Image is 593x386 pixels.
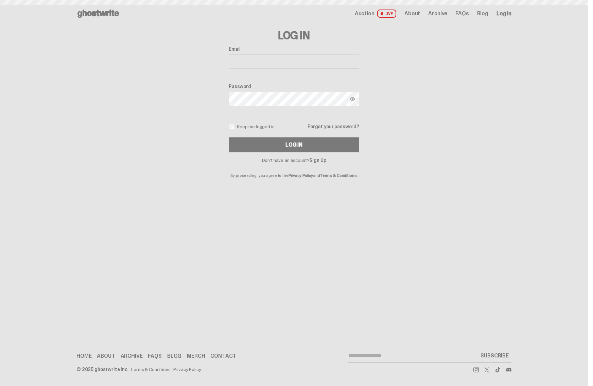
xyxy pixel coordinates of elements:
a: About [404,11,420,16]
a: FAQs [455,11,469,16]
label: Keep me logged in [229,124,275,129]
span: LIVE [377,10,397,18]
a: Archive [428,11,447,16]
img: Show password [350,96,355,102]
div: Log In [285,142,302,148]
a: Blog [477,11,488,16]
p: Don't have an account? [229,158,359,163]
a: Archive [121,353,143,359]
a: Log in [496,11,511,16]
span: Auction [355,11,374,16]
button: SUBSCRIBE [478,349,511,363]
a: Auction LIVE [355,10,396,18]
label: Password [229,84,359,89]
h3: Log In [229,30,359,41]
div: © 2025 ghostwrite inc [76,367,127,372]
a: FAQs [148,353,161,359]
a: Home [76,353,91,359]
label: Email [229,46,359,52]
p: By proceeding, you agree to the and . [229,163,359,178]
a: Terms & Conditions [320,173,357,178]
a: Blog [167,353,181,359]
a: Sign Up [309,157,326,163]
button: Log In [229,137,359,152]
a: Terms & Conditions [130,367,170,372]
a: Merch [187,353,205,359]
a: About [97,353,115,359]
a: Privacy Policy [173,367,201,372]
a: Privacy Policy [289,173,313,178]
a: Contact [210,353,236,359]
input: Keep me logged in [229,124,234,129]
a: Forgot your password? [308,124,359,129]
